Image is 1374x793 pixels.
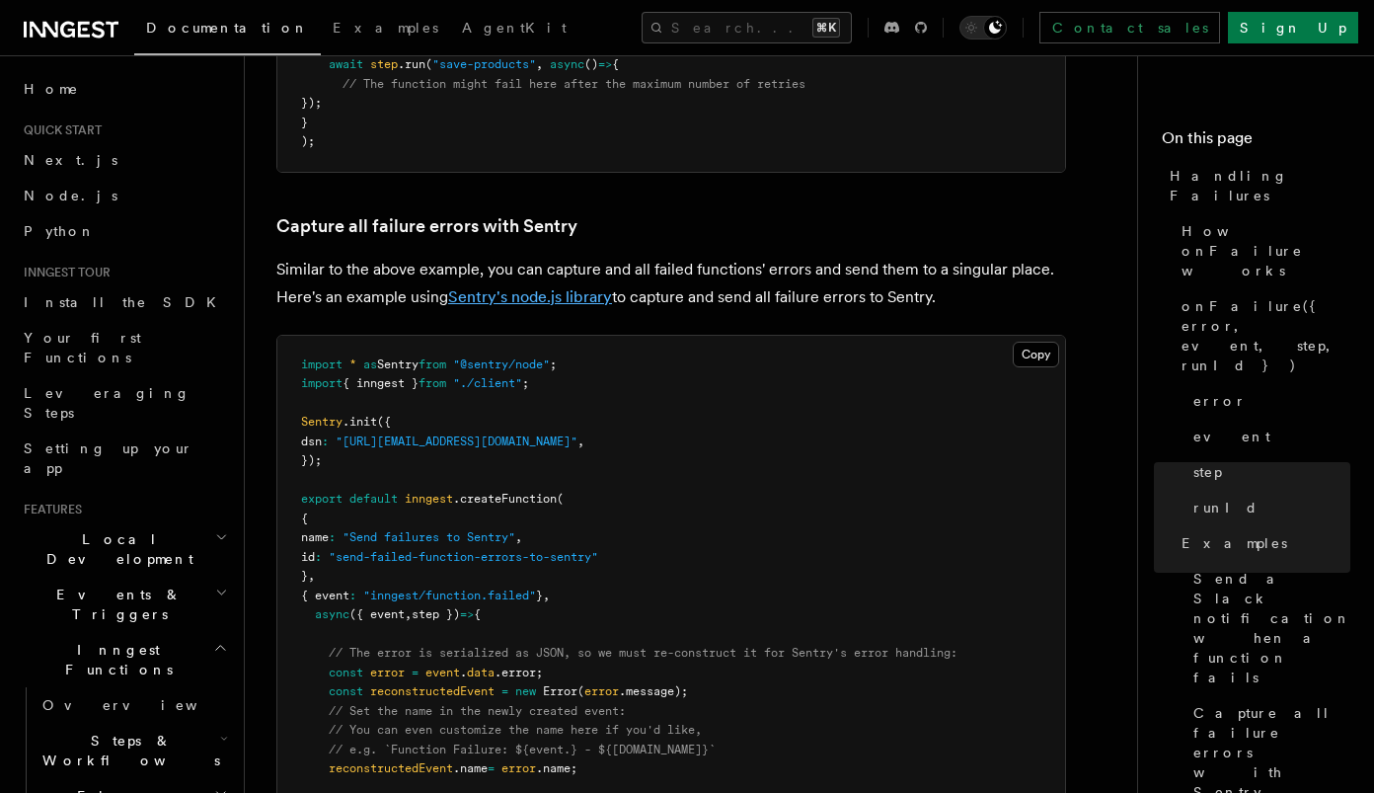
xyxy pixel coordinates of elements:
span: ({ event [349,607,405,621]
span: import [301,376,343,390]
span: ); [301,134,315,148]
span: = [412,666,419,679]
a: AgentKit [450,6,578,53]
span: => [598,57,612,71]
span: Inngest Functions [16,640,213,679]
a: Python [16,213,232,249]
span: export [301,492,343,506]
h4: On this page [1162,126,1350,158]
button: Steps & Workflows [35,723,232,778]
span: ( [425,57,432,71]
span: reconstructedEvent [370,684,495,698]
span: Setting up your app [24,440,193,476]
span: : [329,530,336,544]
button: Copy [1013,342,1059,367]
span: from [419,357,446,371]
span: const [329,684,363,698]
span: Steps & Workflows [35,731,220,770]
span: from [419,376,446,390]
span: Examples [1182,533,1287,553]
span: // The function might fail here after the maximum number of retries [343,77,805,91]
span: .run [398,57,425,71]
a: How onFailure works [1174,213,1350,288]
span: name [301,530,329,544]
span: { [474,607,481,621]
span: Handling Failures [1170,166,1350,205]
span: dsn [301,435,322,448]
span: Python [24,223,96,239]
a: error [1185,383,1350,419]
span: AgentKit [462,20,567,36]
a: Contact sales [1039,12,1220,43]
p: Similar to the above example, you can capture and all failed functions' errors and send them to a... [276,256,1066,311]
span: "inngest/function.failed" [363,589,536,602]
span: , [308,569,315,583]
span: default [349,492,398,506]
span: error [1193,391,1247,411]
span: "save-products" [432,57,536,71]
span: Leveraging Steps [24,385,191,421]
span: "Send failures to Sentry" [343,530,515,544]
a: step [1185,454,1350,490]
span: : [315,550,322,564]
a: Next.js [16,142,232,178]
span: , [543,589,550,602]
span: runId [1193,498,1259,517]
a: Examples [321,6,450,53]
a: Setting up your app [16,431,232,486]
span: // The error is serialized as JSON, so we must re-construct it for Sentry's error handling: [329,646,957,660]
span: ; [550,357,557,371]
a: event [1185,419,1350,454]
kbd: ⌘K [812,18,840,38]
span: Next.js [24,152,117,168]
span: reconstructedEvent [329,761,453,775]
button: Events & Triggers [16,577,232,632]
span: ; [522,376,529,390]
span: Home [24,79,79,99]
a: Node.js [16,178,232,213]
span: step [1193,462,1222,482]
span: .init [343,415,377,429]
span: = [488,761,495,775]
span: => [460,607,474,621]
span: "./client" [453,376,522,390]
span: Documentation [146,20,309,36]
span: { event [301,589,349,602]
span: step [370,57,398,71]
span: step }) [412,607,460,621]
span: { inngest } [343,376,419,390]
a: Home [16,71,232,107]
span: } [301,116,308,129]
span: Node.js [24,188,117,203]
span: , [515,530,522,544]
span: = [501,684,508,698]
span: // e.g. `Function Failure: ${event.} - ${[DOMAIN_NAME]}` [329,743,716,756]
button: Search...⌘K [642,12,852,43]
span: import [301,357,343,371]
button: Inngest Functions [16,632,232,687]
span: Features [16,502,82,517]
span: .name [453,761,488,775]
span: : [349,589,356,602]
span: , [536,57,543,71]
span: id [301,550,315,564]
a: Leveraging Steps [16,375,232,431]
span: data [467,666,495,679]
span: error [501,761,536,775]
span: }); [301,453,322,467]
a: onFailure({ error, event, step, runId }) [1174,288,1350,383]
a: Sign Up [1228,12,1358,43]
span: Events & Triggers [16,585,215,624]
span: Sentry [301,415,343,429]
button: Toggle dark mode [959,16,1007,40]
span: .message); [619,684,688,698]
span: .name; [536,761,577,775]
span: error [584,684,619,698]
span: } [536,589,543,602]
span: .error; [495,666,543,679]
span: error [370,666,405,679]
a: Overview [35,687,232,723]
span: const [329,666,363,679]
span: , [577,435,584,448]
span: async [550,57,584,71]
